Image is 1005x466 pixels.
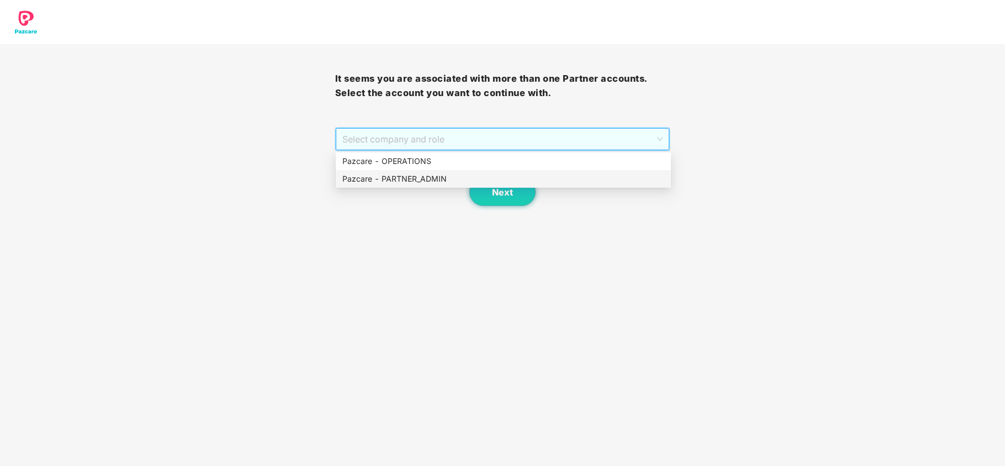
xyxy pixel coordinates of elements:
[342,155,664,167] div: Pazcare - OPERATIONS
[336,152,671,170] div: Pazcare - OPERATIONS
[342,129,663,150] span: Select company and role
[336,170,671,188] div: Pazcare - PARTNER_ADMIN
[335,72,670,100] h3: It seems you are associated with more than one Partner accounts. Select the account you want to c...
[342,173,664,185] div: Pazcare - PARTNER_ADMIN
[469,178,536,206] button: Next
[492,187,513,198] span: Next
